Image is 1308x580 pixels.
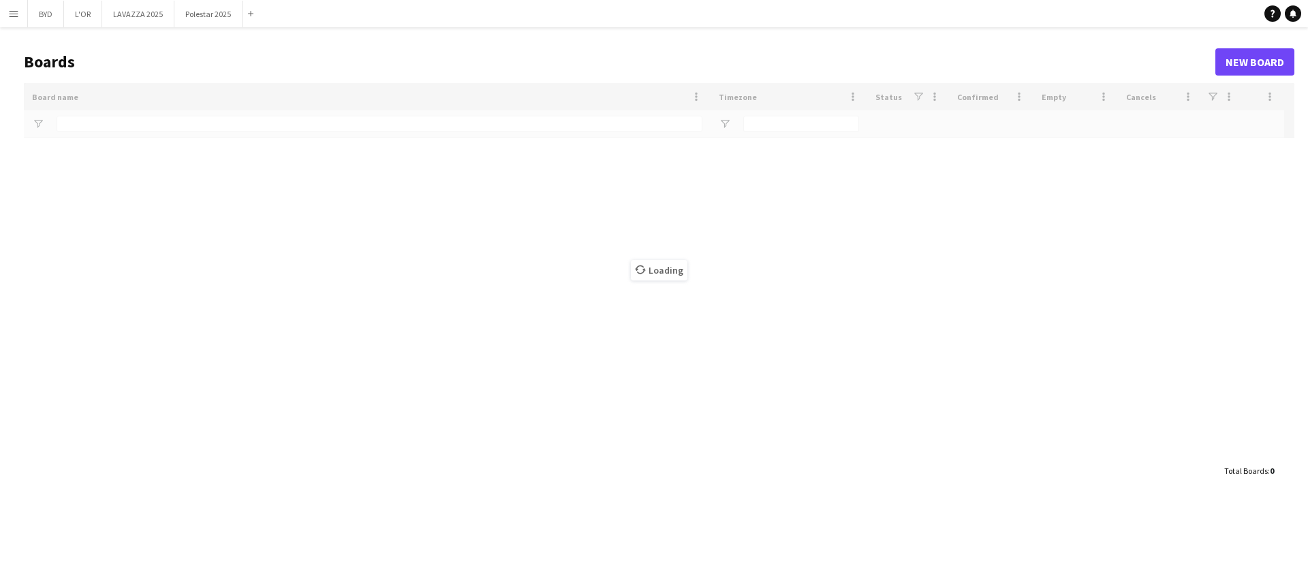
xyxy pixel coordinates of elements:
[102,1,174,27] button: LAVAZZA 2025
[1215,48,1294,76] a: New Board
[174,1,243,27] button: Polestar 2025
[1270,466,1274,476] span: 0
[631,260,687,280] span: Loading
[1224,466,1268,476] span: Total Boards
[1224,457,1274,484] div: :
[28,1,64,27] button: BYD
[24,52,1215,72] h1: Boards
[64,1,102,27] button: L'OR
